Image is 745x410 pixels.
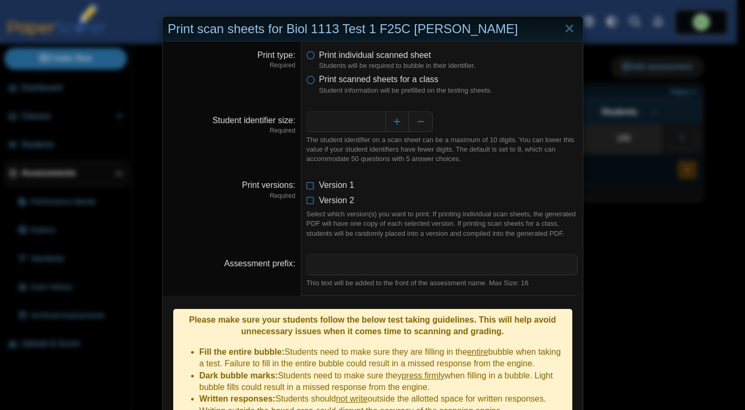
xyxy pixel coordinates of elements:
[467,347,488,356] u: entire
[200,394,276,403] b: Written responses:
[319,61,578,71] dfn: Students will be required to bubble in their identifier.
[336,394,367,403] u: not write
[306,209,578,238] div: Select which version(s) you want to print. If printing individual scan sheets, the generated PDF ...
[200,370,567,394] li: Students need to make sure they when filling in a bubble. Light bubble fills could result in a mi...
[189,315,556,336] b: Please make sure your students follow the below test taking guidelines. This will help avoid unne...
[319,181,354,189] span: Version 1
[306,135,578,164] div: The student identifier on a scan sheet can be a maximum of 10 digits. You can lower this value if...
[319,75,439,84] span: Print scanned sheets for a class
[385,111,409,132] button: Increase
[200,346,567,370] li: Students need to make sure they are filling in the bubble when taking a test. Failure to fill in ...
[200,347,285,356] b: Fill the entire bubble:
[168,126,295,135] dfn: Required
[257,51,295,59] label: Print type
[319,196,354,205] span: Version 2
[224,259,295,268] label: Assessment prefix
[242,181,295,189] label: Print versions
[319,51,431,59] span: Print individual scanned sheet
[561,20,578,38] a: Close
[306,278,578,288] div: This text will be added to the front of the assessment name. Max Size: 16
[168,192,295,201] dfn: Required
[168,61,295,70] dfn: Required
[319,86,578,95] dfn: Student information will be prefilled on the testing sheets.
[402,371,445,380] u: press firmly
[200,371,278,380] b: Dark bubble marks:
[409,111,433,132] button: Decrease
[212,116,295,125] label: Student identifier size
[163,17,583,42] div: Print scan sheets for Biol 1113 Test 1 F25C [PERSON_NAME]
